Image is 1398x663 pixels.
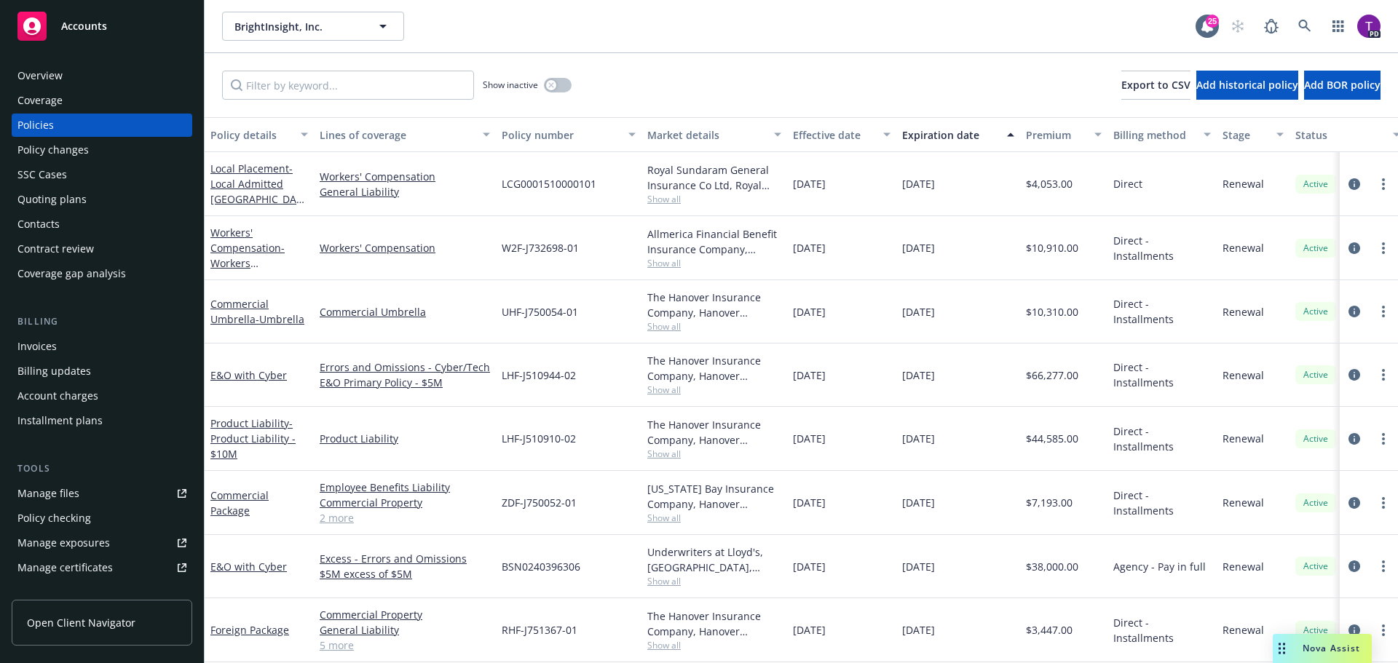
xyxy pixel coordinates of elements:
div: Coverage [17,89,63,112]
a: Commercial Package [210,488,269,517]
a: Installment plans [12,409,192,432]
span: [DATE] [902,622,935,638]
span: [DATE] [902,304,935,319]
a: Switch app [1324,12,1353,41]
div: Effective date [793,127,874,143]
a: Commercial Property [320,495,490,510]
a: more [1375,622,1392,639]
div: Manage claims [17,581,91,604]
button: Expiration date [896,117,1020,152]
button: Market details [641,117,787,152]
span: - Workers Compensation [210,241,285,285]
div: Policy details [210,127,292,143]
span: Show all [647,320,781,333]
span: Open Client Navigator [27,615,135,630]
a: Start snowing [1223,12,1252,41]
a: circleInformation [1346,239,1363,257]
span: [DATE] [902,495,935,510]
div: Drag to move [1273,634,1291,663]
span: Show all [647,512,781,524]
a: General Liability [320,622,490,638]
a: more [1375,430,1392,448]
div: Status [1295,127,1384,143]
div: Manage certificates [17,556,113,579]
div: The Hanover Insurance Company, Hanover Insurance Group [647,353,781,384]
span: W2F-J732698-01 [502,240,579,255]
a: Foreign Package [210,623,289,637]
a: Policy checking [12,507,192,530]
span: Show all [647,575,781,587]
span: [DATE] [902,368,935,383]
div: Manage exposures [17,531,110,555]
div: Billing method [1113,127,1195,143]
div: Lines of coverage [320,127,474,143]
button: BrightInsight, Inc. [222,12,404,41]
div: 25 [1206,15,1219,28]
a: more [1375,366,1392,384]
div: The Hanover Insurance Company, Hanover Insurance Group [647,608,781,639]
div: Tools [12,461,192,476]
a: Commercial Umbrella [210,297,304,326]
div: Manage files [17,482,79,505]
a: more [1375,494,1392,512]
a: 2 more [320,510,490,525]
a: Invoices [12,335,192,358]
span: [DATE] [902,240,935,255]
a: Workers' Compensation [320,169,490,184]
span: Direct - Installments [1113,296,1211,327]
div: Overview [17,64,63,87]
a: General Liability [320,184,490,199]
a: Search [1290,12,1319,41]
span: Direct - Installments [1113,360,1211,390]
div: Premium [1026,127,1086,143]
span: Show all [647,639,781,651]
span: Renewal [1223,431,1264,446]
a: Coverage [12,89,192,112]
a: circleInformation [1346,303,1363,320]
a: Commercial Umbrella [320,304,490,319]
span: Active [1301,560,1330,573]
div: Account charges [17,384,98,408]
div: Policy changes [17,138,89,162]
span: BrightInsight, Inc. [234,19,360,34]
a: circleInformation [1346,557,1363,575]
div: Policy number [502,127,620,143]
span: LHF-J510944-02 [502,368,576,383]
button: Policy details [205,117,314,152]
div: Coverage gap analysis [17,262,126,285]
div: SSC Cases [17,163,67,186]
span: Renewal [1223,559,1264,574]
span: [DATE] [793,431,826,446]
span: Add BOR policy [1304,78,1381,92]
div: Royal Sundaram General Insurance Co Ltd, Royal Sundaram General Insurance Co Ltd, Hanover Insuran... [647,162,781,193]
button: Lines of coverage [314,117,496,152]
a: Manage exposures [12,531,192,555]
div: Quoting plans [17,188,87,211]
span: Show all [647,384,781,396]
span: [DATE] [902,176,935,191]
div: Billing [12,314,192,329]
span: Direct - Installments [1113,488,1211,518]
a: Report a Bug [1257,12,1286,41]
span: $38,000.00 [1026,559,1078,574]
span: UHF-J750054-01 [502,304,578,319]
a: E&O with Cyber [210,560,287,573]
div: Billing updates [17,360,91,383]
span: BSN0240396306 [502,559,580,574]
a: more [1375,303,1392,320]
button: Billing method [1107,117,1217,152]
span: [DATE] [793,559,826,574]
span: [DATE] [793,495,826,510]
span: Direct - Installments [1113,233,1211,263]
button: Nova Assist [1273,634,1372,663]
span: $7,193.00 [1026,495,1073,510]
span: ZDF-J750052-01 [502,495,577,510]
div: The Hanover Insurance Company, Hanover Insurance Group [647,290,781,320]
span: $3,447.00 [1026,622,1073,638]
div: Expiration date [902,127,998,143]
span: Renewal [1223,176,1264,191]
a: 5 more [320,638,490,653]
button: Export to CSV [1121,71,1190,100]
span: $10,910.00 [1026,240,1078,255]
